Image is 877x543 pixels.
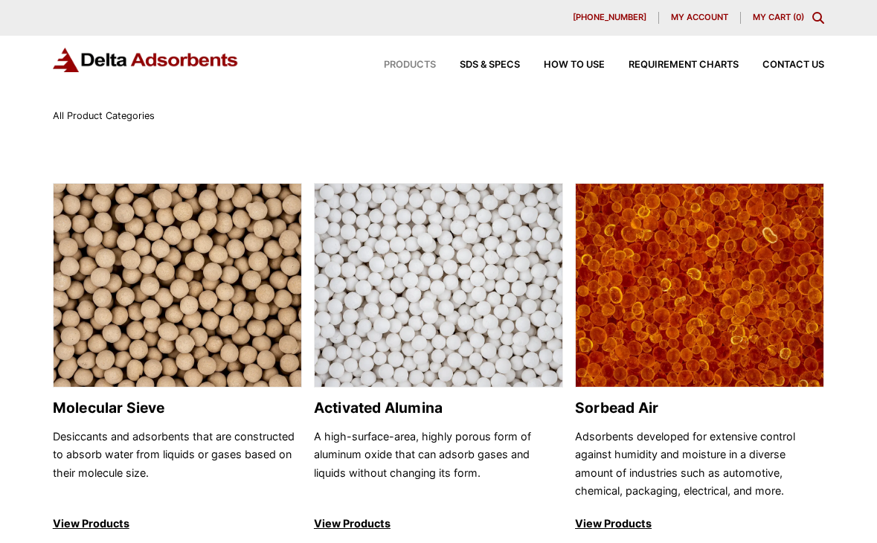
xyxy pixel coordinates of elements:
[762,60,824,70] span: Contact Us
[436,60,520,70] a: SDS & SPECS
[314,428,563,501] p: A high-surface-area, highly porous form of aluminum oxide that can adsorb gases and liquids witho...
[314,183,563,533] a: Activated Alumina Activated Alumina A high-surface-area, highly porous form of aluminum oxide tha...
[576,184,823,388] img: Sorbead Air
[575,515,824,533] p: View Products
[314,515,563,533] p: View Products
[573,13,646,22] span: [PHONE_NUMBER]
[796,12,801,22] span: 0
[812,12,824,24] div: Toggle Modal Content
[314,399,563,417] h2: Activated Alumina
[575,428,824,501] p: Adsorbents developed for extensive control against humidity and moisture in a diverse amount of i...
[53,399,302,417] h2: Molecular Sieve
[460,60,520,70] span: SDS & SPECS
[315,184,562,388] img: Activated Alumina
[575,183,824,533] a: Sorbead Air Sorbead Air Adsorbents developed for extensive control against humidity and moisture ...
[544,60,605,70] span: How to Use
[53,183,302,533] a: Molecular Sieve Molecular Sieve Desiccants and adsorbents that are constructed to absorb water fr...
[575,399,824,417] h2: Sorbead Air
[671,13,728,22] span: My account
[360,60,436,70] a: Products
[53,48,239,72] img: Delta Adsorbents
[520,60,605,70] a: How to Use
[753,12,804,22] a: My Cart (0)
[54,184,301,388] img: Molecular Sieve
[605,60,739,70] a: Requirement Charts
[53,428,302,501] p: Desiccants and adsorbents that are constructed to absorb water from liquids or gases based on the...
[659,12,741,24] a: My account
[53,515,302,533] p: View Products
[629,60,739,70] span: Requirement Charts
[384,60,436,70] span: Products
[739,60,824,70] a: Contact Us
[53,110,155,121] span: All Product Categories
[561,12,659,24] a: [PHONE_NUMBER]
